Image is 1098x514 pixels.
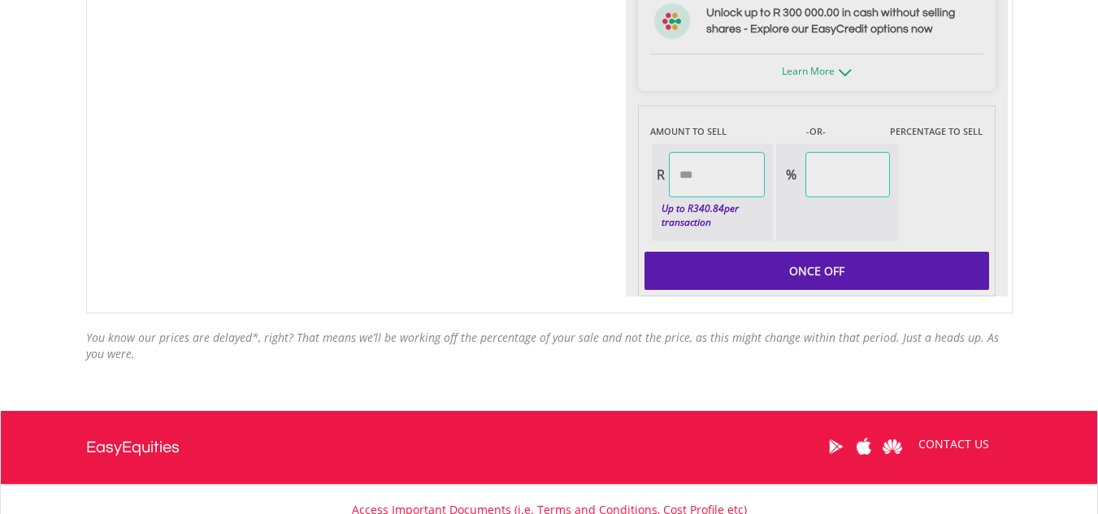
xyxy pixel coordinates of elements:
[822,421,850,472] a: Google Play
[879,421,907,472] a: Huawei
[86,330,1013,362] div: You know our prices are delayed*, right? That means we’ll be working off the percentage of your s...
[850,421,879,472] a: Apple
[86,411,180,484] a: EasyEquities
[907,421,1000,467] a: CONTACT US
